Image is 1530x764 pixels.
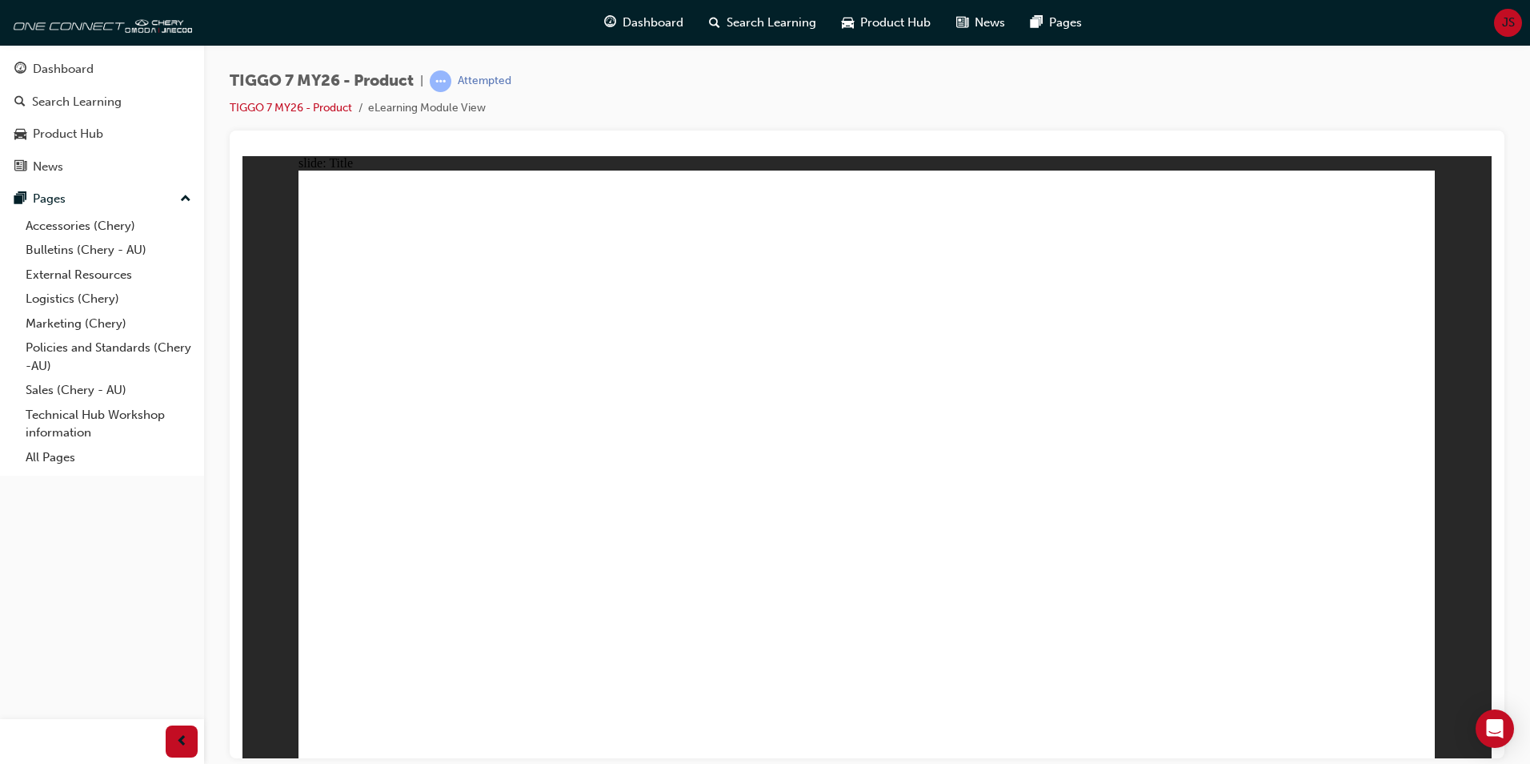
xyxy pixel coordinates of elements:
[14,192,26,207] span: pages-icon
[860,14,931,32] span: Product Hub
[727,14,816,32] span: Search Learning
[1502,14,1515,32] span: JS
[230,72,414,90] span: TIGGO 7 MY26 - Product
[6,184,198,214] button: Pages
[6,152,198,182] a: News
[33,60,94,78] div: Dashboard
[19,263,198,288] a: External Resources
[6,51,198,184] button: DashboardSearch LearningProduct HubNews
[623,14,683,32] span: Dashboard
[458,74,511,89] div: Attempted
[33,158,63,176] div: News
[14,160,26,175] span: news-icon
[956,13,968,33] span: news-icon
[604,13,616,33] span: guage-icon
[696,6,829,39] a: search-iconSearch Learning
[1031,13,1043,33] span: pages-icon
[420,72,423,90] span: |
[368,99,486,118] li: eLearning Module View
[230,101,352,115] a: TIGGO 7 MY26 - Product
[14,95,26,110] span: search-icon
[32,93,122,111] div: Search Learning
[1049,14,1082,32] span: Pages
[19,214,198,239] a: Accessories (Chery)
[180,189,191,210] span: up-icon
[19,287,198,312] a: Logistics (Chery)
[829,6,943,39] a: car-iconProduct Hub
[19,238,198,263] a: Bulletins (Chery - AU)
[14,62,26,77] span: guage-icon
[33,190,66,208] div: Pages
[943,6,1018,39] a: news-iconNews
[176,732,188,752] span: prev-icon
[19,336,198,378] a: Policies and Standards (Chery -AU)
[19,403,198,445] a: Technical Hub Workshop information
[975,14,1005,32] span: News
[709,13,720,33] span: search-icon
[1476,710,1514,748] div: Open Intercom Messenger
[6,119,198,149] a: Product Hub
[1018,6,1095,39] a: pages-iconPages
[8,6,192,38] img: oneconnect
[14,127,26,142] span: car-icon
[6,87,198,117] a: Search Learning
[842,13,854,33] span: car-icon
[33,125,103,143] div: Product Hub
[591,6,696,39] a: guage-iconDashboard
[19,312,198,336] a: Marketing (Chery)
[6,54,198,84] a: Dashboard
[1494,9,1522,37] button: JS
[19,445,198,470] a: All Pages
[19,378,198,403] a: Sales (Chery - AU)
[430,70,451,92] span: learningRecordVerb_ATTEMPT-icon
